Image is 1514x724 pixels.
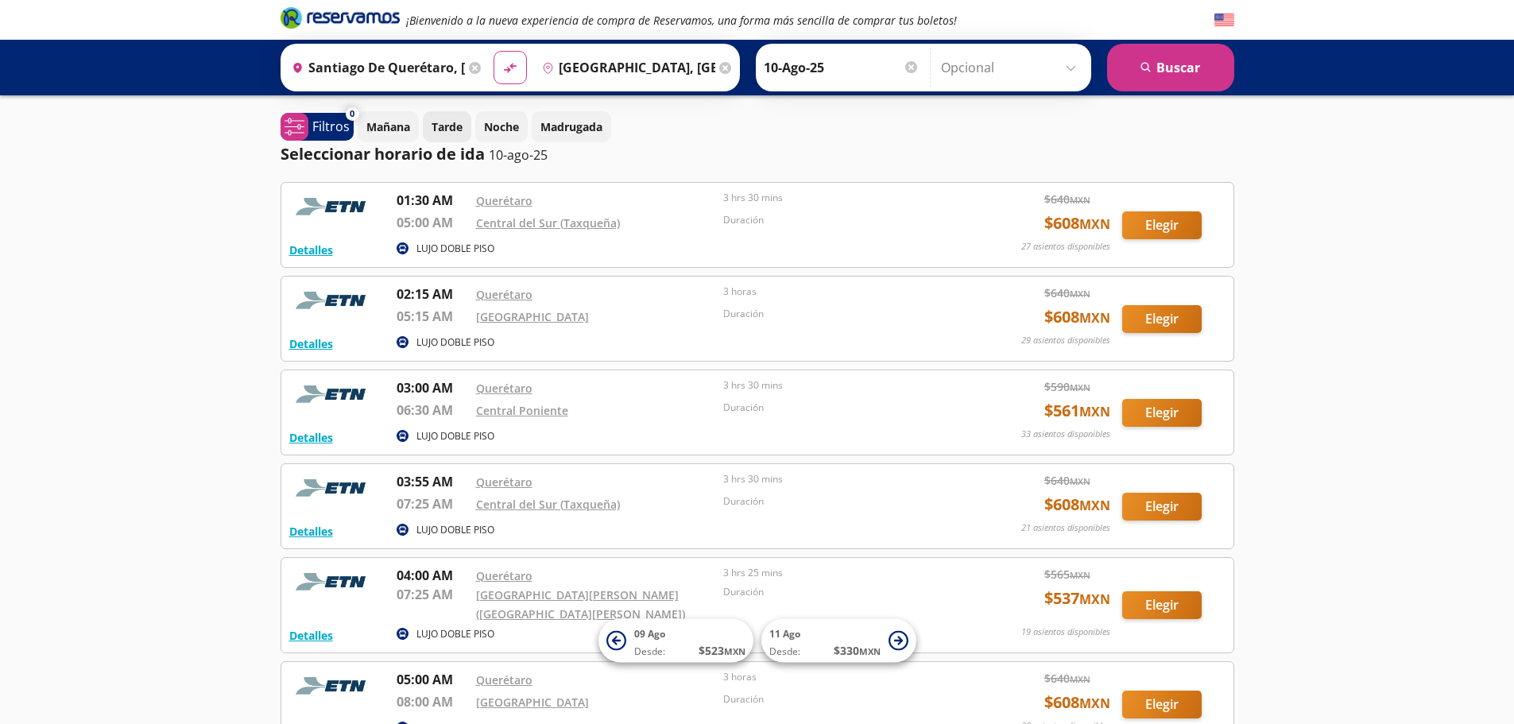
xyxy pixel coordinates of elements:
[723,472,963,486] p: 3 hrs 30 mins
[289,627,333,644] button: Detalles
[1044,399,1110,423] span: $ 561
[406,13,957,28] em: ¡Bienvenido a la nueva experiencia de compra de Reservamos, una forma más sencilla de comprar tus...
[1122,305,1202,333] button: Elegir
[1070,673,1090,685] small: MXN
[1044,305,1110,329] span: $ 608
[723,692,963,707] p: Duración
[1044,378,1090,395] span: $ 590
[723,585,963,599] p: Duración
[1122,691,1202,718] button: Elegir
[397,378,468,397] p: 03:00 AM
[423,111,471,142] button: Tarde
[366,118,410,135] p: Mañana
[1021,334,1110,347] p: 29 asientos disponibles
[1044,691,1110,714] span: $ 608
[1021,240,1110,254] p: 27 asientos disponibles
[769,627,800,641] span: 11 Ago
[476,193,532,208] a: Querétaro
[723,401,963,415] p: Duración
[289,429,333,446] button: Detalles
[476,695,589,710] a: [GEOGRAPHIC_DATA]
[397,585,468,604] p: 07:25 AM
[1044,191,1090,207] span: $ 640
[1070,194,1090,206] small: MXN
[1214,10,1234,30] button: English
[281,6,400,29] i: Brand Logo
[289,335,333,352] button: Detalles
[416,242,494,256] p: LUJO DOBLE PISO
[281,142,485,166] p: Seleccionar horario de ida
[723,566,963,580] p: 3 hrs 25 mins
[1070,475,1090,487] small: MXN
[289,566,377,598] img: RESERVAMOS
[634,645,665,659] span: Desde:
[289,285,377,316] img: RESERVAMOS
[723,213,963,227] p: Duración
[1044,587,1110,610] span: $ 537
[723,191,963,205] p: 3 hrs 30 mins
[1122,591,1202,619] button: Elegir
[1079,695,1110,712] small: MXN
[358,111,419,142] button: Mañana
[397,401,468,420] p: 06:30 AM
[476,381,532,396] a: Querétaro
[1079,215,1110,233] small: MXN
[476,587,685,621] a: [GEOGRAPHIC_DATA][PERSON_NAME] ([GEOGRAPHIC_DATA][PERSON_NAME])
[1079,309,1110,327] small: MXN
[289,378,377,410] img: RESERVAMOS
[1021,428,1110,441] p: 33 asientos disponibles
[1079,403,1110,420] small: MXN
[484,118,519,135] p: Noche
[289,191,377,223] img: RESERVAMOS
[699,642,745,659] span: $ 523
[476,215,620,230] a: Central del Sur (Taxqueña)
[281,113,354,141] button: 0Filtros
[432,118,463,135] p: Tarde
[289,523,333,540] button: Detalles
[416,523,494,537] p: LUJO DOBLE PISO
[1122,211,1202,239] button: Elegir
[1079,590,1110,608] small: MXN
[1070,288,1090,300] small: MXN
[723,494,963,509] p: Duración
[397,285,468,304] p: 02:15 AM
[350,107,354,121] span: 0
[397,472,468,491] p: 03:55 AM
[281,6,400,34] a: Brand Logo
[1079,497,1110,514] small: MXN
[397,213,468,232] p: 05:00 AM
[540,118,602,135] p: Madrugada
[723,285,963,299] p: 3 horas
[397,307,468,326] p: 05:15 AM
[769,645,800,659] span: Desde:
[598,619,753,663] button: 09 AgoDesde:$523MXN
[475,111,528,142] button: Noche
[536,48,715,87] input: Buscar Destino
[416,335,494,350] p: LUJO DOBLE PISO
[476,403,568,418] a: Central Poniente
[1044,670,1090,687] span: $ 640
[1070,381,1090,393] small: MXN
[761,619,916,663] button: 11 AgoDesde:$330MXN
[1044,566,1090,583] span: $ 565
[1044,285,1090,301] span: $ 640
[532,111,611,142] button: Madrugada
[397,566,468,585] p: 04:00 AM
[723,307,963,321] p: Duración
[476,309,589,324] a: [GEOGRAPHIC_DATA]
[859,645,881,657] small: MXN
[1044,211,1110,235] span: $ 608
[1122,399,1202,427] button: Elegir
[1070,569,1090,581] small: MXN
[397,494,468,513] p: 07:25 AM
[476,497,620,512] a: Central del Sur (Taxqueña)
[476,672,532,687] a: Querétaro
[476,287,532,302] a: Querétaro
[1044,493,1110,517] span: $ 608
[723,670,963,684] p: 3 horas
[1021,521,1110,535] p: 21 asientos disponibles
[476,474,532,490] a: Querétaro
[476,568,532,583] a: Querétaro
[397,191,468,210] p: 01:30 AM
[941,48,1083,87] input: Opcional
